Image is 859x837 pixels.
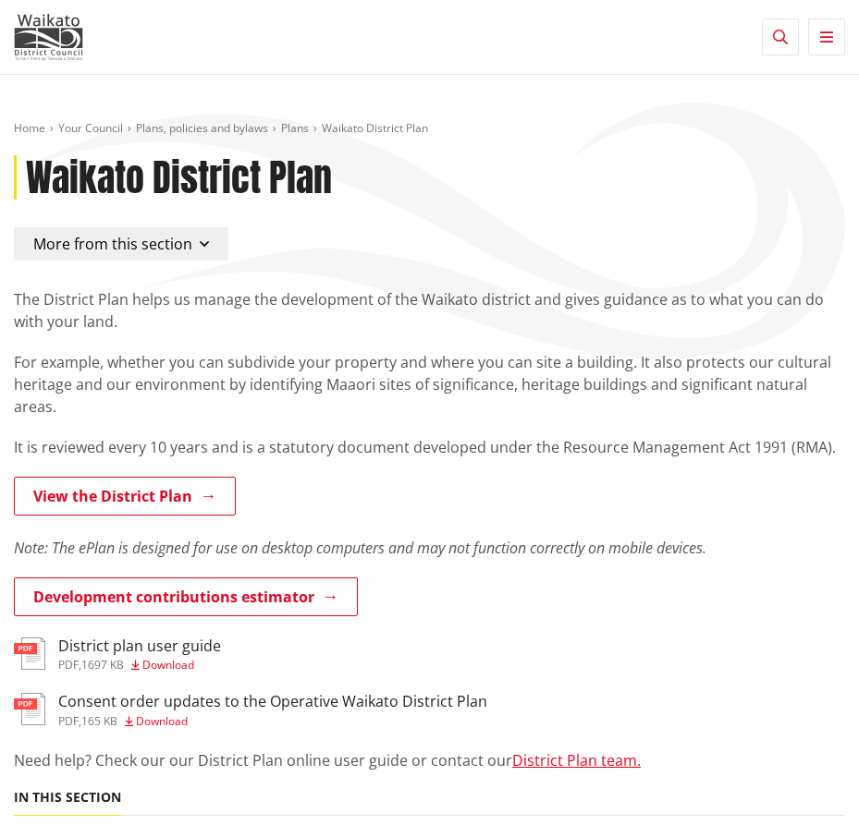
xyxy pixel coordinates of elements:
a: District plan user guide pdf,1697 KB Download [14,637,221,671]
span: Download [136,713,188,729]
button: More from this section [14,227,228,261]
span: 1697 KB [81,657,124,673]
nav: breadcrumb [14,121,845,137]
img: document-pdf.svg [14,693,45,725]
h3: Consent order updates to the Operative Waikato District Plan [58,693,487,710]
p: For example, whether you can subdivide your property and where you can site a building. It also p... [14,351,845,418]
span: 165 KB [81,713,117,729]
span: Waikato District Plan [322,120,428,136]
a: Your Council [58,120,123,136]
a: Consent order updates to the Operative Waikato District Plan pdf,165 KB Download [14,693,487,726]
h1: Waikato District Plan [26,155,332,200]
h5: In this section [14,790,121,806]
div: , [58,660,221,671]
span: Download [142,657,194,673]
img: document-pdf.svg [14,637,45,670]
a: Development contributions estimator [14,577,358,616]
p: Need help? Check our our District Plan online user guide or contact our [14,749,845,771]
span: More from this section [33,234,192,254]
p: It is reviewed every 10 years and is a statutory document developed under the Resource Management... [14,436,845,458]
a: Home [14,120,45,136]
a: District Plan team. [512,750,641,770]
span: pdf [58,713,79,729]
a: View the District Plan [14,477,236,516]
img: Waikato District Council - Te Kaunihera aa Takiwaa o Waikato [14,14,83,60]
a: Plans [281,120,309,136]
a: Plans, policies and bylaws [136,120,268,136]
em: Note: The ePlan is designed for use on desktop computers and may not function correctly on mobile... [14,538,706,558]
div: , [58,716,487,727]
h3: District plan user guide [58,637,221,655]
p: The District Plan helps us manage the development of the Waikato district and gives guidance as t... [14,288,845,333]
span: pdf [58,657,79,673]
